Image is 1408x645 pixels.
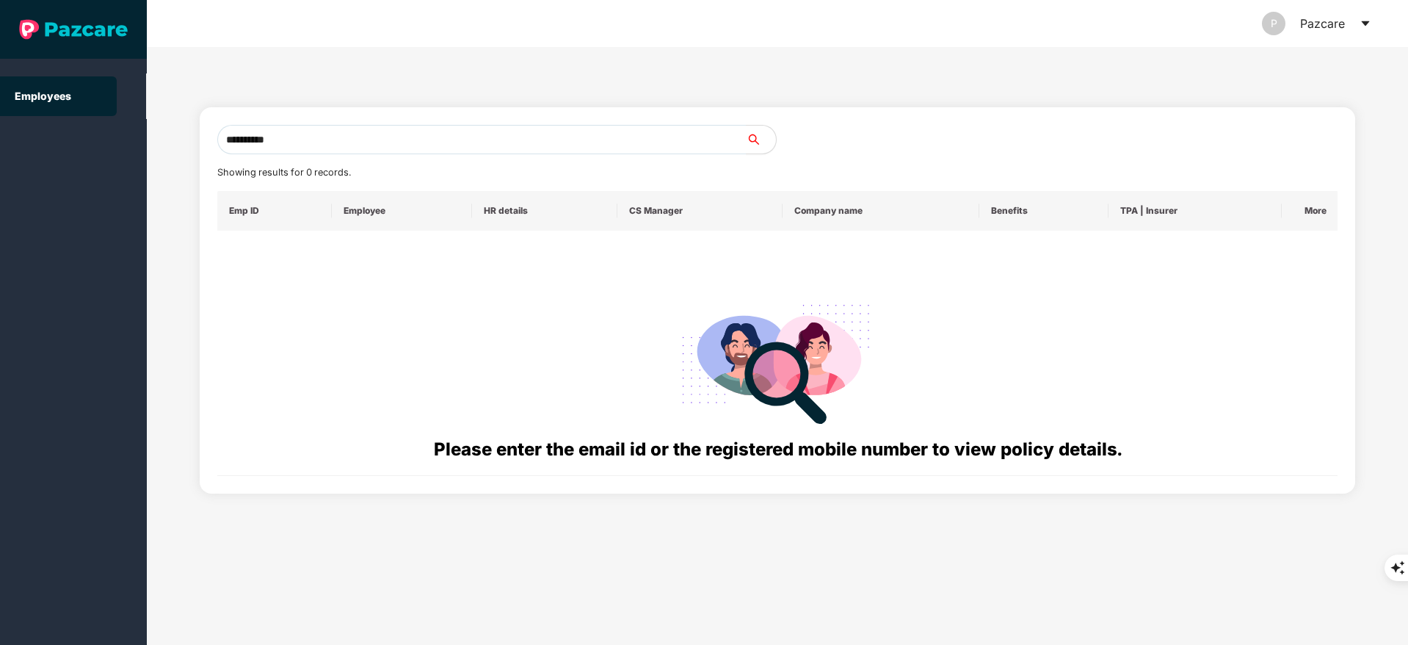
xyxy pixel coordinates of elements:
th: More [1282,191,1338,231]
th: Company name [783,191,979,231]
span: Showing results for 0 records. [217,167,351,178]
th: TPA | Insurer [1108,191,1282,231]
a: Employees [15,90,71,102]
button: search [746,125,777,154]
span: search [746,134,776,145]
th: Benefits [979,191,1108,231]
span: caret-down [1360,18,1371,29]
th: HR details [472,191,617,231]
span: Please enter the email id or the registered mobile number to view policy details. [434,439,1122,460]
th: CS Manager [617,191,783,231]
th: Emp ID [217,191,333,231]
span: P [1271,12,1277,35]
img: svg+xml;base64,PHN2ZyB4bWxucz0iaHR0cDovL3d3dy53My5vcmcvMjAwMC9zdmciIHdpZHRoPSIyODgiIGhlaWdodD0iMj... [672,287,883,436]
th: Employee [332,191,472,231]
